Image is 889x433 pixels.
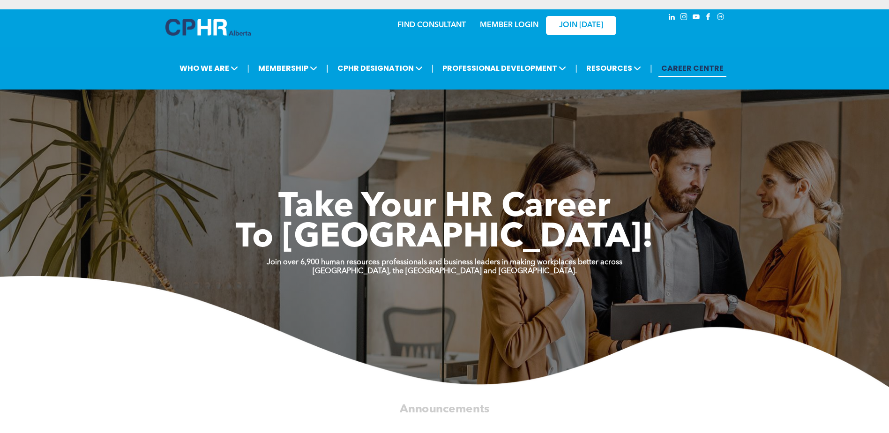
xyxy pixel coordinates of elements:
a: instagram [679,12,689,24]
a: JOIN [DATE] [546,16,616,35]
li: | [247,59,249,78]
span: WHO WE ARE [177,60,241,77]
a: facebook [703,12,714,24]
strong: [GEOGRAPHIC_DATA], the [GEOGRAPHIC_DATA] and [GEOGRAPHIC_DATA]. [313,268,577,275]
span: JOIN [DATE] [559,21,603,30]
span: RESOURCES [583,60,644,77]
a: youtube [691,12,702,24]
a: CAREER CENTRE [658,60,726,77]
span: PROFESSIONAL DEVELOPMENT [440,60,569,77]
a: linkedin [667,12,677,24]
span: Take Your HR Career [278,191,611,224]
li: | [650,59,652,78]
span: To [GEOGRAPHIC_DATA]! [236,221,654,255]
li: | [326,59,329,78]
span: MEMBERSHIP [255,60,320,77]
li: | [575,59,577,78]
a: Social network [716,12,726,24]
a: FIND CONSULTANT [397,22,466,29]
li: | [432,59,434,78]
span: CPHR DESIGNATION [335,60,426,77]
a: MEMBER LOGIN [480,22,538,29]
img: A blue and white logo for cp alberta [165,19,251,36]
span: Announcements [400,403,489,415]
strong: Join over 6,900 human resources professionals and business leaders in making workplaces better ac... [267,259,622,266]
